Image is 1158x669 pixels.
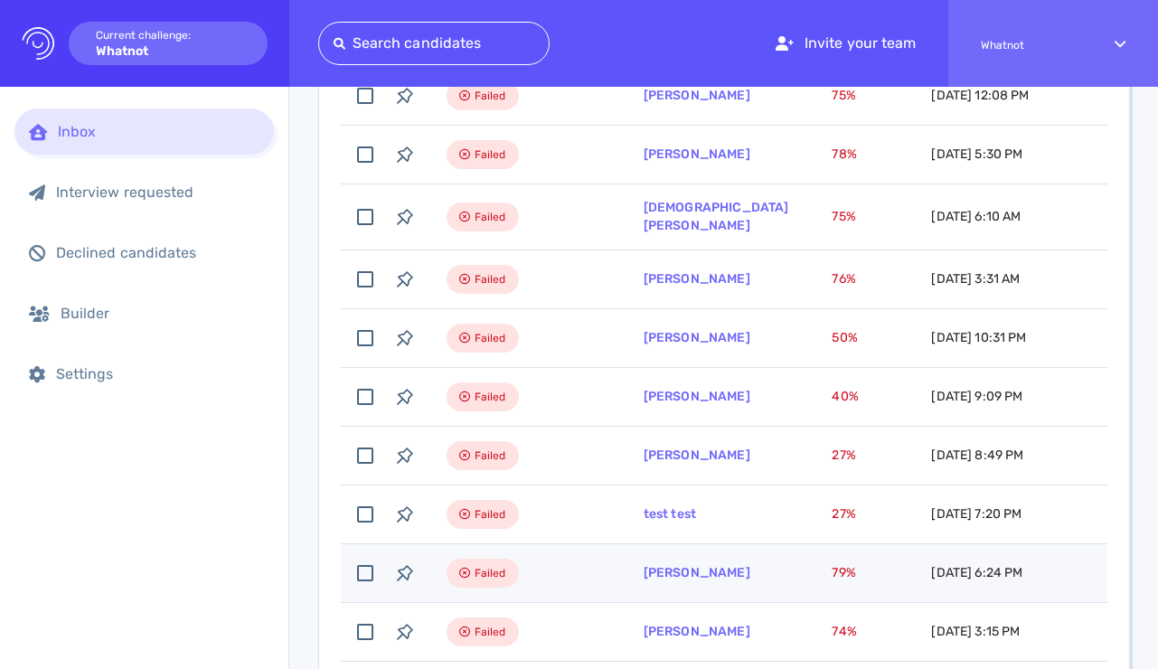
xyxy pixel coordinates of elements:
span: [DATE] 12:08 PM [931,88,1029,103]
a: [PERSON_NAME] [644,448,750,463]
a: [DEMOGRAPHIC_DATA][PERSON_NAME] [644,200,789,233]
span: 40 % [832,389,858,404]
span: Whatnot [981,39,1082,52]
div: Interview requested [56,184,259,201]
span: Failed [475,144,506,165]
div: Builder [61,305,259,322]
span: Failed [475,269,506,290]
a: [PERSON_NAME] [644,330,750,345]
span: Failed [475,445,506,466]
span: [DATE] 3:15 PM [931,624,1020,639]
span: [DATE] 5:30 PM [931,146,1022,162]
div: Declined candidates [56,244,259,261]
span: [DATE] 9:09 PM [931,389,1022,404]
span: Failed [475,562,506,584]
span: 75 % [832,88,855,103]
span: Failed [475,504,506,525]
div: Inbox [58,123,259,140]
span: Failed [475,621,506,643]
span: 78 % [832,146,856,162]
span: 75 % [832,209,855,224]
span: Failed [475,206,506,228]
a: [PERSON_NAME] [644,88,750,103]
span: [DATE] 6:10 AM [931,209,1021,224]
span: [DATE] 8:49 PM [931,448,1023,463]
a: [PERSON_NAME] [644,624,750,639]
div: Settings [56,365,259,382]
span: [DATE] 10:31 PM [931,330,1026,345]
span: 79 % [832,565,855,580]
a: [PERSON_NAME] [644,389,750,404]
span: 74 % [832,624,856,639]
span: [DATE] 7:20 PM [931,506,1021,522]
span: Failed [475,386,506,408]
a: [PERSON_NAME] [644,271,750,287]
span: [DATE] 3:31 AM [931,271,1020,287]
span: 27 % [832,506,855,522]
span: 50 % [832,330,857,345]
span: Failed [475,85,506,107]
a: test test [644,506,696,522]
span: 76 % [832,271,855,287]
span: [DATE] 6:24 PM [931,565,1022,580]
span: Failed [475,327,506,349]
span: 27 % [832,448,855,463]
a: [PERSON_NAME] [644,565,750,580]
a: [PERSON_NAME] [644,146,750,162]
